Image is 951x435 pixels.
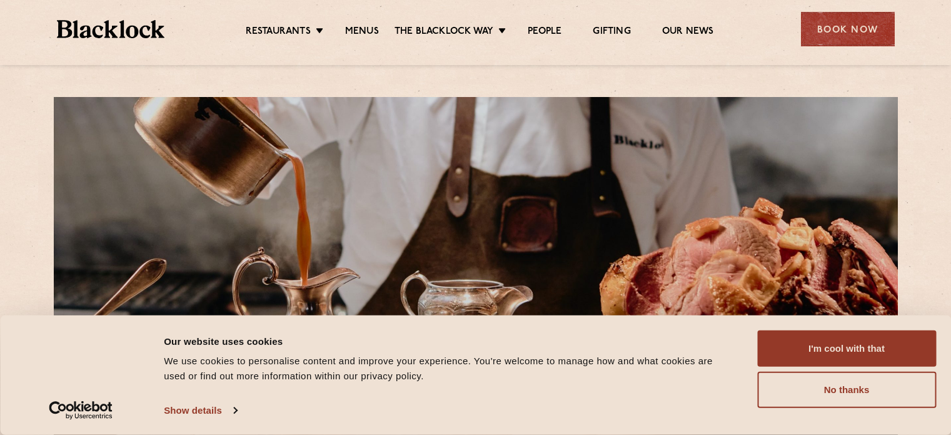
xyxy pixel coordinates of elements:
[57,20,165,38] img: BL_Textured_Logo-footer-cropped.svg
[246,26,311,39] a: Restaurants
[164,401,236,420] a: Show details
[757,330,936,367] button: I'm cool with that
[26,401,136,420] a: Usercentrics Cookiebot - opens in a new window
[757,372,936,408] button: No thanks
[164,354,729,384] div: We use cookies to personalise content and improve your experience. You're welcome to manage how a...
[395,26,493,39] a: The Blacklock Way
[528,26,561,39] a: People
[345,26,379,39] a: Menus
[662,26,714,39] a: Our News
[801,12,895,46] div: Book Now
[593,26,630,39] a: Gifting
[164,334,729,349] div: Our website uses cookies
